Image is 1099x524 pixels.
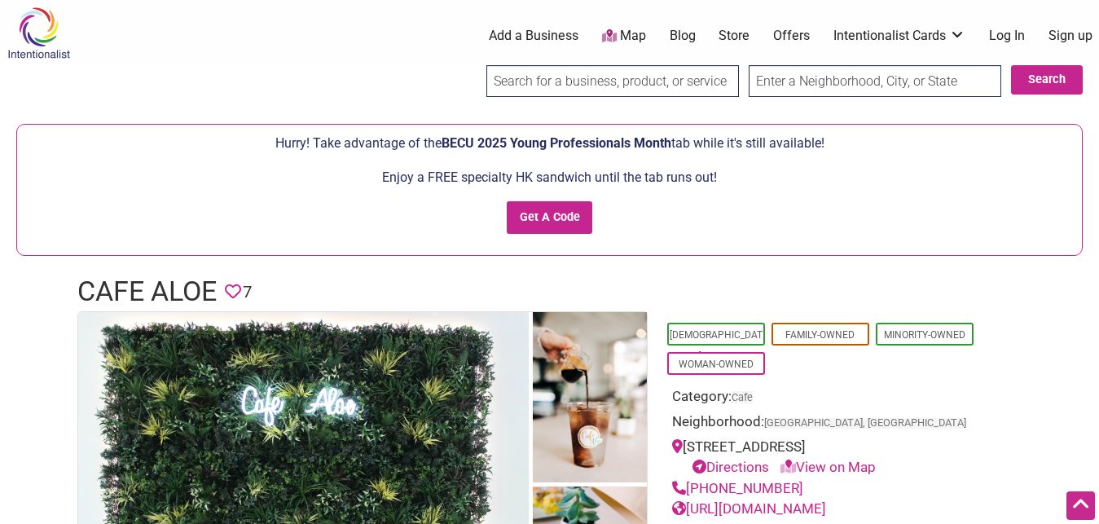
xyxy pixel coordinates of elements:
[773,27,810,45] a: Offers
[732,391,753,403] a: Cafe
[692,459,769,475] a: Directions
[679,359,754,370] a: Woman-Owned
[672,500,826,517] a: [URL][DOMAIN_NAME]
[602,27,646,46] a: Map
[749,65,1001,97] input: Enter a Neighborhood, City, or State
[25,133,1074,154] p: Hurry! Take advantage of the tab while it's still available!
[672,412,982,437] div: Neighborhood:
[785,329,855,341] a: Family-Owned
[833,27,965,45] a: Intentionalist Cards
[719,27,750,45] a: Store
[780,459,876,475] a: View on Map
[764,418,966,429] span: [GEOGRAPHIC_DATA], [GEOGRAPHIC_DATA]
[670,329,763,362] a: [DEMOGRAPHIC_DATA]-Owned
[672,437,982,478] div: [STREET_ADDRESS]
[507,201,592,235] input: Get A Code
[1011,65,1083,95] button: Search
[442,135,671,151] span: BECU 2025 Young Professionals Month
[1066,491,1095,520] div: Scroll Back to Top
[989,27,1025,45] a: Log In
[77,272,217,311] h1: Cafe Aloe
[489,27,578,45] a: Add a Business
[486,65,739,97] input: Search for a business, product, or service
[1048,27,1092,45] a: Sign up
[672,386,982,412] div: Category:
[243,280,252,305] span: 7
[25,167,1074,188] p: Enjoy a FREE specialty HK sandwich until the tab runs out!
[884,329,965,341] a: Minority-Owned
[672,480,803,496] a: [PHONE_NUMBER]
[670,27,696,45] a: Blog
